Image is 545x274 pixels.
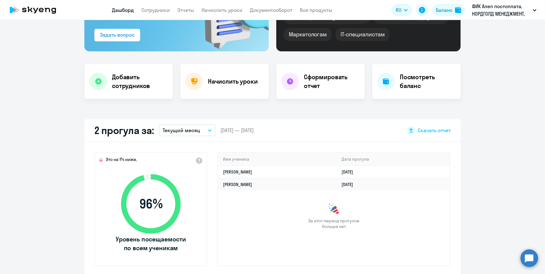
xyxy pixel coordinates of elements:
a: [PERSON_NAME] [223,182,252,187]
span: Скачать отчет [418,127,451,134]
a: Дашборд [112,7,134,13]
a: Отчеты [177,7,194,13]
a: Сотрудники [141,7,170,13]
a: [PERSON_NAME] [223,169,252,175]
button: Текущий месяц [159,124,215,136]
button: Балансbalance [432,4,465,16]
a: Документооборот [250,7,292,13]
button: ФИК Алел постоплата, НОРДГОЛД МЕНЕДЖМЕНТ, ООО [469,3,540,18]
button: RU [391,4,412,16]
div: Задать вопрос [100,31,135,39]
a: Начислить уроки [202,7,242,13]
span: Это на 1% ниже, [106,157,137,164]
h4: Сформировать отчет [304,73,360,90]
img: congrats [328,203,340,215]
span: За этот период прогулов больше нет [308,218,360,229]
span: Уровень посещаемости по всем ученикам [115,235,187,252]
h4: Начислить уроки [208,77,258,86]
a: [DATE] [342,169,358,175]
th: Имя ученика [218,153,337,166]
th: Дата прогула [337,153,450,166]
span: 96 % [115,196,187,211]
button: Задать вопрос [94,29,140,41]
p: Текущий месяц [163,127,200,134]
span: RU [396,6,401,14]
div: IT-специалистам [336,28,389,41]
h4: Посмотреть баланс [400,73,456,90]
div: Маркетологам [284,28,332,41]
img: balance [455,7,461,13]
h2: 2 прогула за: [94,124,154,137]
h4: Добавить сотрудников [112,73,168,90]
a: Все продукты [300,7,332,13]
p: ФИК Алел постоплата, НОРДГОЛД МЕНЕДЖМЕНТ, ООО [472,3,530,18]
div: Баланс [436,6,452,14]
span: [DATE] — [DATE] [220,127,254,134]
a: [DATE] [342,182,358,187]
